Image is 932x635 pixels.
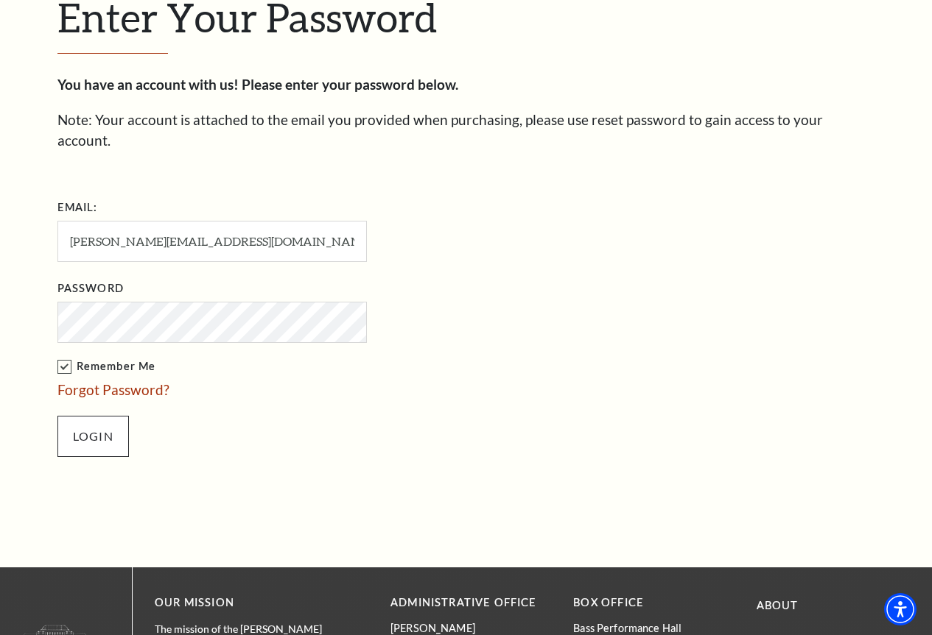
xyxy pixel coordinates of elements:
[573,622,734,634] p: Bass Performance Hall
[155,594,339,612] p: OUR MISSION
[884,593,917,625] div: Accessibility Menu
[57,110,875,152] p: Note: Your account is attached to the email you provided when purchasing, please use reset passwo...
[57,199,98,217] label: Email:
[573,594,734,612] p: BOX OFFICE
[242,76,458,93] strong: Please enter your password below.
[57,416,129,457] input: Submit button
[757,599,799,611] a: About
[57,221,367,261] input: Required
[57,280,124,298] label: Password
[57,358,514,376] label: Remember Me
[390,594,551,612] p: Administrative Office
[57,381,169,398] a: Forgot Password?
[57,76,239,93] strong: You have an account with us!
